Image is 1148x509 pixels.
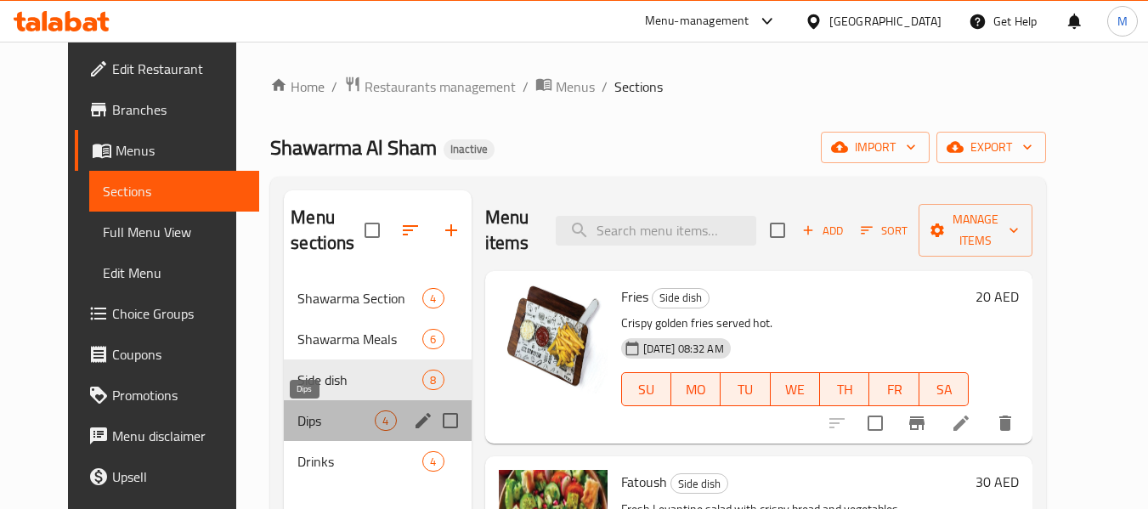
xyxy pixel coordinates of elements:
a: Coupons [75,334,260,375]
span: TH [827,377,862,402]
span: Edit Restaurant [112,59,246,79]
div: Inactive [444,139,495,160]
button: MO [671,372,721,406]
span: import [834,137,916,158]
span: Promotions [112,385,246,405]
button: Sort [857,218,912,244]
h6: 30 AED [976,470,1019,494]
span: FR [876,377,912,402]
div: items [422,288,444,308]
div: Side dish [652,288,710,308]
nav: breadcrumb [270,76,1046,98]
div: items [422,451,444,472]
span: Select to update [857,405,893,441]
span: Manage items [932,209,1019,252]
span: Side dish [297,370,422,390]
li: / [602,76,608,97]
button: Manage items [919,204,1032,257]
a: Home [270,76,325,97]
button: Add [795,218,850,244]
input: search [556,216,756,246]
span: Shawarma Al Sham [270,128,437,167]
a: Choice Groups [75,293,260,334]
div: Side dish [670,473,728,494]
span: Add [800,221,845,240]
span: Sort [861,221,908,240]
a: Promotions [75,375,260,416]
span: Sections [614,76,663,97]
a: Branches [75,89,260,130]
button: Add section [431,210,472,251]
span: Dips [297,410,375,431]
span: TU [727,377,763,402]
span: Add item [795,218,850,244]
span: export [950,137,1032,158]
div: Shawarma Meals6 [284,319,471,359]
span: 6 [423,331,443,348]
span: Select section [760,212,795,248]
a: Menus [75,130,260,171]
img: Fries [499,285,608,393]
span: SU [629,377,664,402]
a: Edit Menu [89,252,260,293]
a: Full Menu View [89,212,260,252]
div: [GEOGRAPHIC_DATA] [829,12,942,31]
h2: Menu items [485,205,536,256]
span: Upsell [112,467,246,487]
li: / [523,76,529,97]
a: Sections [89,171,260,212]
div: Dips4edit [284,400,471,441]
a: Menus [535,76,595,98]
div: items [422,329,444,349]
a: Upsell [75,456,260,497]
span: 4 [376,413,395,429]
span: Restaurants management [365,76,516,97]
button: TH [820,372,869,406]
button: import [821,132,930,163]
span: Inactive [444,142,495,156]
a: Menu disclaimer [75,416,260,456]
span: WE [778,377,813,402]
span: Coupons [112,344,246,365]
span: Branches [112,99,246,120]
div: Drinks4 [284,441,471,482]
div: Menu-management [645,11,749,31]
span: M [1117,12,1128,31]
button: Branch-specific-item [896,403,937,444]
button: SA [919,372,969,406]
button: SU [621,372,671,406]
h2: Menu sections [291,205,364,256]
span: Fatoush [621,469,667,495]
span: [DATE] 08:32 AM [636,341,731,357]
div: items [375,410,396,431]
span: Drinks [297,451,422,472]
button: FR [869,372,919,406]
div: Side dish8 [284,359,471,400]
span: SA [926,377,962,402]
button: edit [410,408,436,433]
li: / [331,76,337,97]
span: Shawarma Meals [297,329,422,349]
nav: Menu sections [284,271,471,489]
div: Shawarma Section4 [284,278,471,319]
button: delete [985,403,1026,444]
button: TU [721,372,770,406]
span: Choice Groups [112,303,246,324]
span: Sort sections [390,210,431,251]
span: Fries [621,284,648,309]
span: Select all sections [354,212,390,248]
span: Menu disclaimer [112,426,246,446]
span: Side dish [653,288,709,308]
span: Edit Menu [103,263,246,283]
button: export [936,132,1046,163]
span: MO [678,377,714,402]
span: Sections [103,181,246,201]
span: Full Menu View [103,222,246,242]
a: Restaurants management [344,76,516,98]
p: Crispy golden fries served hot. [621,313,970,334]
span: Side dish [671,474,727,494]
a: Edit Restaurant [75,48,260,89]
span: 4 [423,454,443,470]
